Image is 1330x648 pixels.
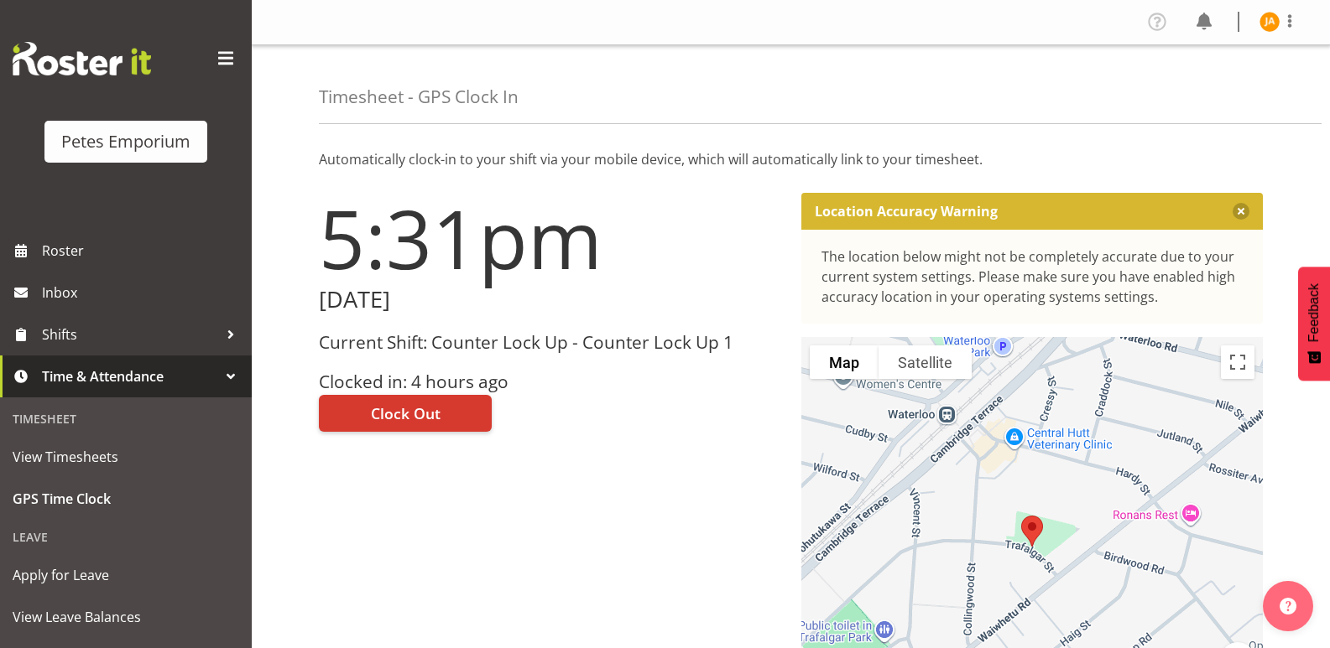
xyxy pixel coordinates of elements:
[1260,12,1280,32] img: jeseryl-armstrong10788.jpg
[4,554,248,596] a: Apply for Leave
[810,345,879,379] button: Show street map
[319,287,781,313] h2: [DATE]
[42,322,218,347] span: Shifts
[1298,267,1330,381] button: Feedback - Show survey
[13,562,239,588] span: Apply for Leave
[13,42,151,75] img: Rosterit website logo
[4,478,248,520] a: GPS Time Clock
[4,436,248,478] a: View Timesheets
[4,402,248,436] div: Timesheet
[319,372,781,391] h3: Clocked in: 4 hours ago
[13,444,239,469] span: View Timesheets
[1233,203,1249,220] button: Close message
[42,280,243,305] span: Inbox
[1221,345,1254,379] button: Toggle fullscreen view
[371,402,441,424] span: Clock Out
[319,333,781,352] h3: Current Shift: Counter Lock Up - Counter Lock Up 1
[815,203,998,220] p: Location Accuracy Warning
[319,87,519,106] h4: Timesheet - GPS Clock In
[1307,283,1322,342] span: Feedback
[821,246,1244,307] div: The location below might not be completely accurate due to your current system settings. Please m...
[1280,598,1296,614] img: help-xxl-2.png
[13,486,239,511] span: GPS Time Clock
[879,345,972,379] button: Show satellite imagery
[42,238,243,263] span: Roster
[319,149,1263,169] p: Automatically clock-in to your shift via your mobile device, which will automatically link to you...
[319,193,781,283] h1: 5:31pm
[61,129,190,154] div: Petes Emporium
[319,395,492,432] button: Clock Out
[13,604,239,630] span: View Leave Balances
[4,520,248,554] div: Leave
[42,364,218,389] span: Time & Attendance
[4,596,248,638] a: View Leave Balances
